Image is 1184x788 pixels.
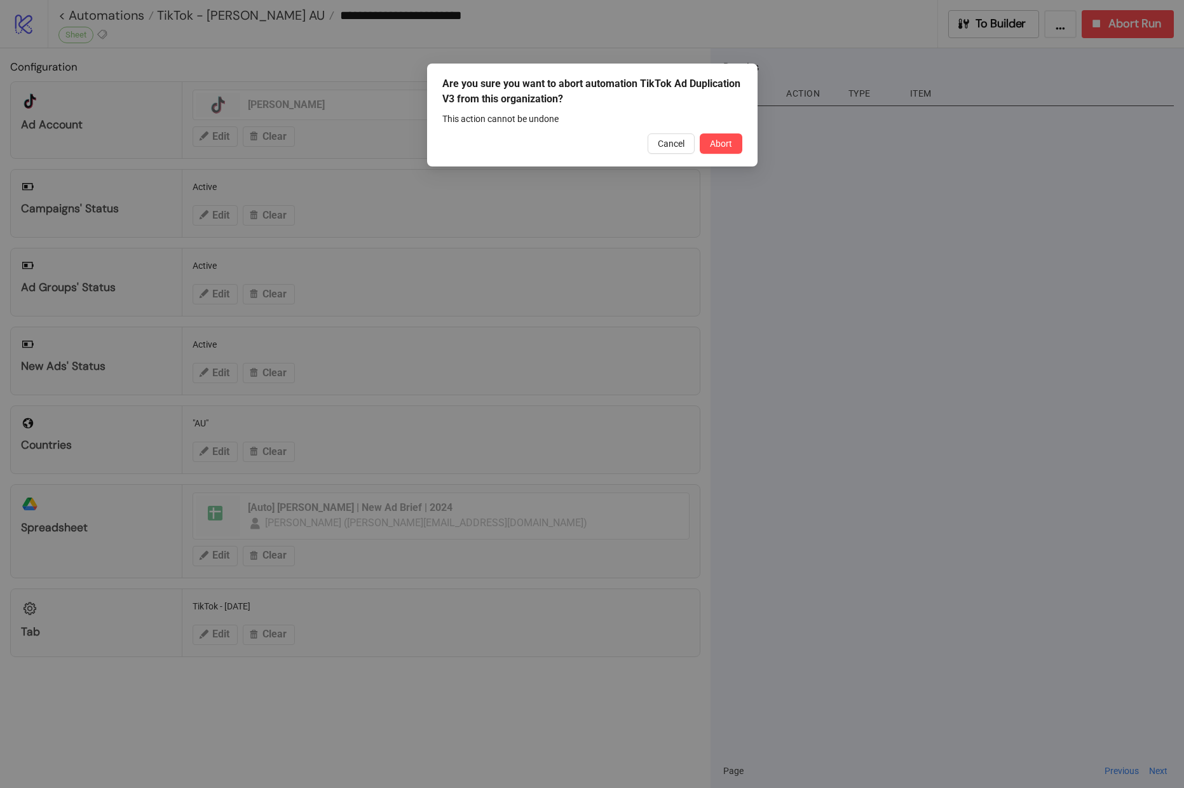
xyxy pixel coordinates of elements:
button: Abort [700,133,742,154]
button: Cancel [648,133,695,154]
div: This action cannot be undone [442,112,742,126]
span: Cancel [658,139,684,149]
span: Abort [710,139,732,149]
div: Are you sure you want to abort automation TikTok Ad Duplication V3 from this organization? [442,76,742,107]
